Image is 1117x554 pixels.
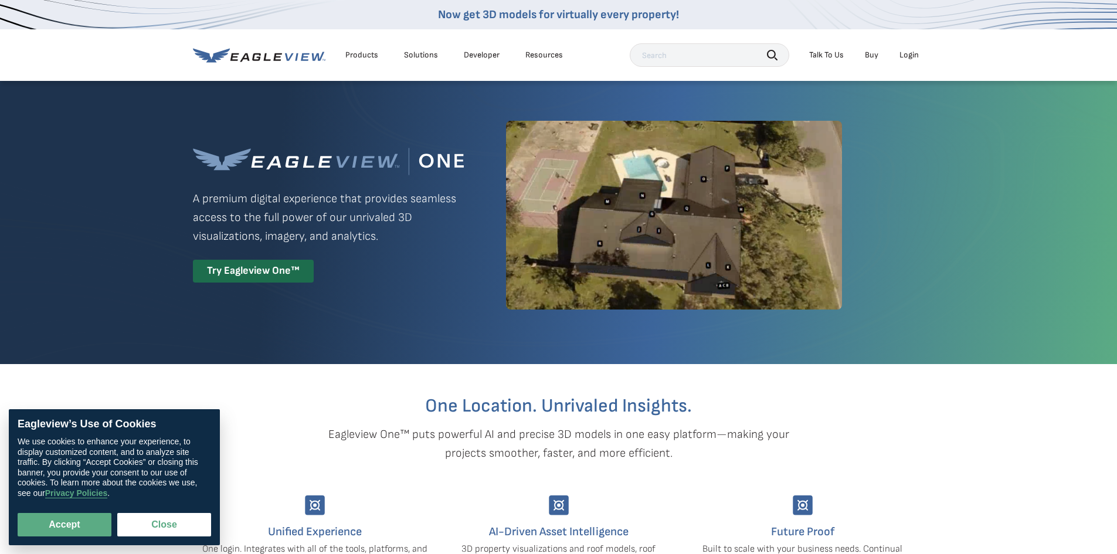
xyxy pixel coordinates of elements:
[630,43,789,67] input: Search
[345,50,378,60] div: Products
[202,522,428,541] h4: Unified Experience
[446,522,672,541] h4: AI-Driven Asset Intelligence
[193,148,464,175] img: Eagleview One™
[305,495,325,515] img: Group-9744.svg
[308,425,810,463] p: Eagleview One™ puts powerful AI and precise 3D models in one easy platform—making your projects s...
[809,50,844,60] div: Talk To Us
[202,397,916,416] h2: One Location. Unrivaled Insights.
[438,8,679,22] a: Now get 3D models for virtually every property!
[45,488,108,498] a: Privacy Policies
[18,418,211,431] div: Eagleview’s Use of Cookies
[18,437,211,498] div: We use cookies to enhance your experience, to display customized content, and to analyze site tra...
[690,522,916,541] h4: Future Proof
[18,513,111,536] button: Accept
[525,50,563,60] div: Resources
[865,50,878,60] a: Buy
[549,495,569,515] img: Group-9744.svg
[899,50,919,60] div: Login
[404,50,438,60] div: Solutions
[117,513,211,536] button: Close
[793,495,813,515] img: Group-9744.svg
[464,50,500,60] a: Developer
[193,260,314,283] div: Try Eagleview One™
[193,189,464,246] p: A premium digital experience that provides seamless access to the full power of our unrivaled 3D ...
